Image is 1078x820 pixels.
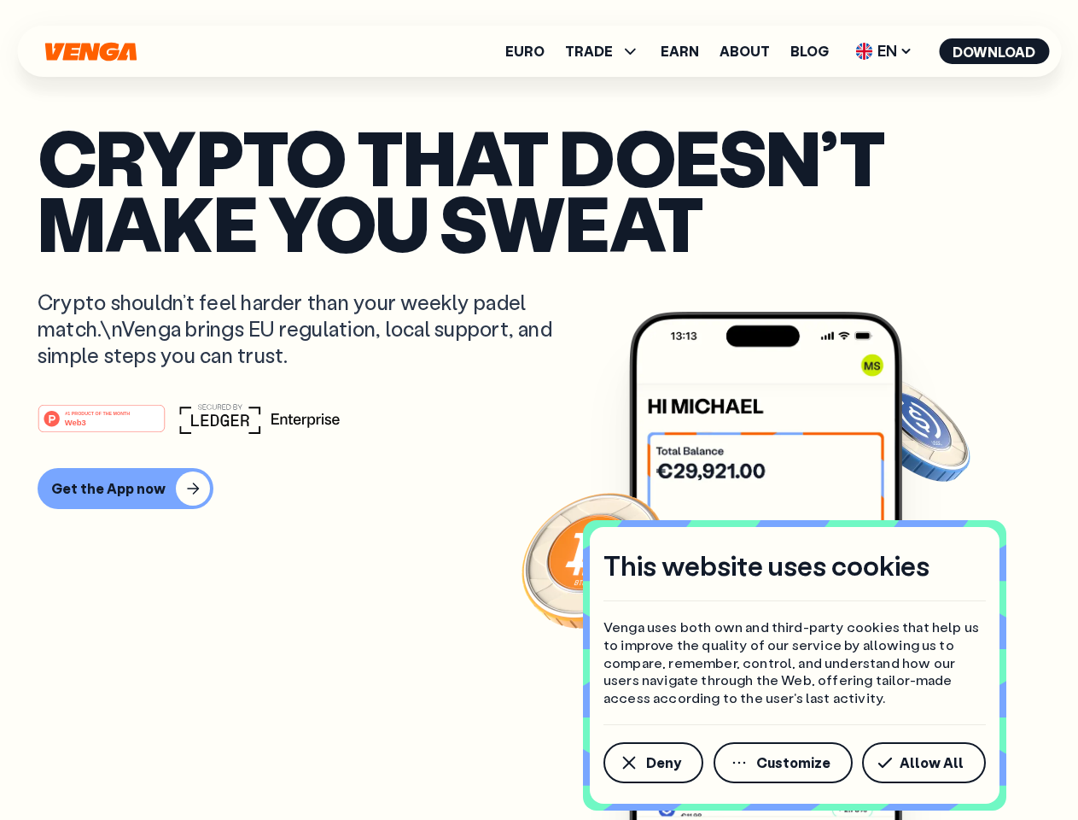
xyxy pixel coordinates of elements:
tspan: Web3 [65,417,86,426]
button: Get the App now [38,468,213,509]
span: Customize [756,756,830,770]
svg: Home [43,42,138,61]
a: #1 PRODUCT OF THE MONTHWeb3 [38,414,166,436]
p: Crypto shouldn’t feel harder than your weekly padel match.\nVenga brings EU regulation, local sup... [38,289,577,369]
a: Earn [661,44,699,58]
h4: This website uses cookies [603,548,929,583]
div: Get the App now [51,480,166,497]
img: USDC coin [851,367,974,490]
p: Venga uses both own and third-party cookies that help us to improve the quality of our service by... [603,618,986,707]
button: Customize [714,742,853,783]
p: Crypto that doesn’t make you sweat [38,124,1040,255]
a: Blog [790,44,829,58]
a: About [720,44,770,58]
button: Download [939,38,1049,64]
img: Bitcoin [518,483,672,636]
a: Get the App now [38,468,1040,509]
tspan: #1 PRODUCT OF THE MONTH [65,410,130,415]
span: TRADE [565,44,613,58]
span: Allow All [900,756,964,770]
a: Euro [505,44,545,58]
span: TRADE [565,41,640,61]
button: Deny [603,742,703,783]
span: Deny [646,756,681,770]
span: EN [849,38,918,65]
img: flag-uk [855,43,872,60]
button: Allow All [862,742,986,783]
